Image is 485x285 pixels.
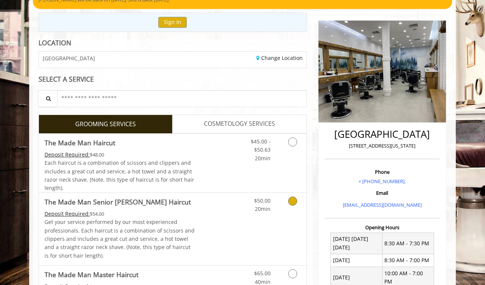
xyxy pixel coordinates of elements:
[331,254,382,267] td: [DATE]
[327,169,438,175] h3: Phone
[359,178,406,185] a: + [PHONE_NUMBER].
[45,210,90,217] span: This service needs some Advance to be paid before we block your appointment
[327,190,438,195] h3: Email
[45,151,195,159] div: $48.00
[39,76,307,83] div: SELECT A SERVICE
[382,254,434,267] td: 8:30 AM - 7:00 PM
[45,197,191,207] b: The Made Man Senior [PERSON_NAME] Haircut
[45,269,138,280] b: The Made Man Master Haircut
[343,201,422,208] a: [EMAIL_ADDRESS][DOMAIN_NAME]
[38,90,58,107] button: Service Search
[327,129,438,140] h2: [GEOGRAPHIC_DATA]
[327,142,438,150] p: [STREET_ADDRESS][US_STATE]
[255,205,271,212] span: 20min
[45,218,195,260] p: Get your service performed by our most experienced professionals. Each haircut is a combination o...
[45,159,194,191] span: Each haircut is a combination of scissors and clippers and includes a great cut and service, a ho...
[204,119,275,129] span: COSMETOLOGY SERVICES
[45,151,90,158] span: This service needs some Advance to be paid before we block your appointment
[254,270,271,277] span: $65.00
[45,137,115,148] b: The Made Man Haircut
[251,138,271,153] span: $45.00 - $50.63
[325,225,440,230] h3: Opening Hours
[331,233,382,254] td: [DATE] [DATE] [DATE]
[158,17,187,28] button: Sign In
[39,38,71,47] b: LOCATION
[255,155,271,162] span: 20min
[75,119,136,129] span: GROOMING SERVICES
[256,54,303,61] a: Change Location
[382,233,434,254] td: 8:30 AM - 7:30 PM
[43,55,95,61] span: [GEOGRAPHIC_DATA]
[254,197,271,204] span: $50.00
[45,210,195,218] div: $54.00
